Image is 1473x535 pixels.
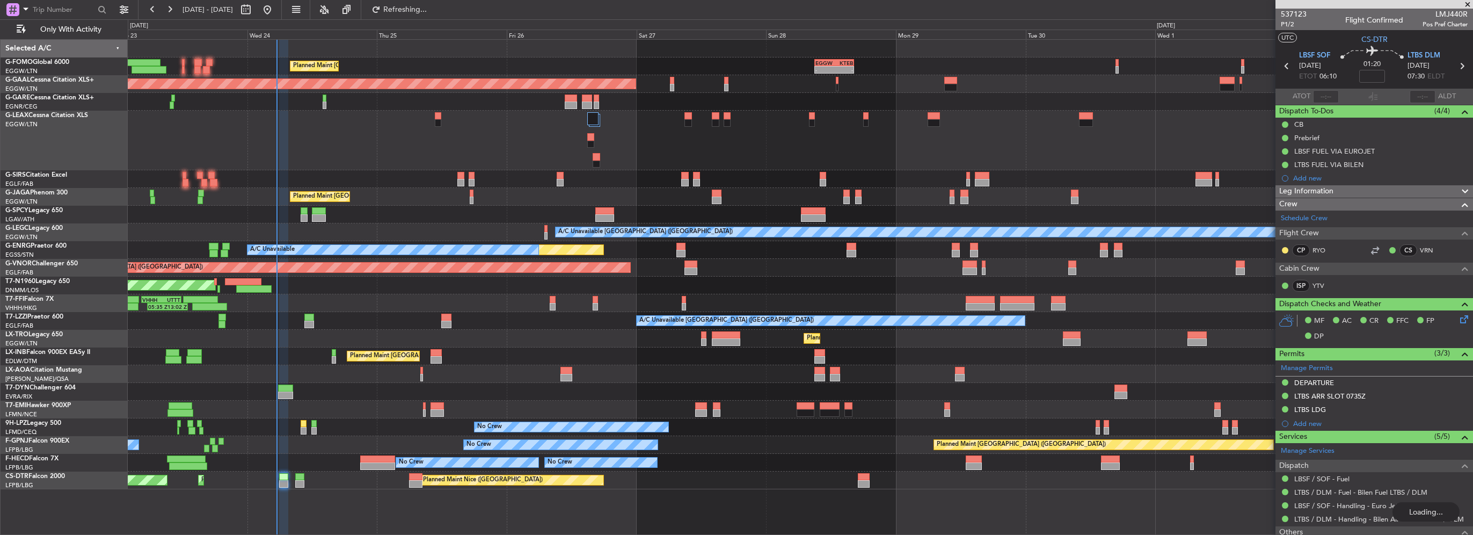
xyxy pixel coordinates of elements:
[1423,9,1468,20] span: LMJ440R
[1294,501,1436,510] a: LBSF / SOF - Handling - Euro Jet LBSF / SOF
[5,473,28,480] span: CS-DTR
[5,464,33,472] a: LFPB/LBG
[1293,419,1468,428] div: Add new
[5,385,30,391] span: T7-DYN
[1408,61,1430,71] span: [DATE]
[1426,316,1434,327] span: FP
[142,297,161,303] div: VHHH
[1279,460,1309,472] span: Dispatch
[1294,133,1319,142] div: Prebrief
[637,30,767,39] div: Sat 27
[1279,431,1307,443] span: Services
[5,269,33,277] a: EGLF/FAB
[548,454,572,471] div: No Crew
[1279,105,1333,118] span: Dispatch To-Dos
[1299,61,1321,71] span: [DATE]
[1155,30,1285,39] div: Wed 1
[1294,515,1464,524] a: LTBS / DLM - Handling - Bilen Air Service LTBS / DLM
[5,190,30,196] span: G-JAGA
[1279,185,1333,198] span: Leg Information
[1369,316,1379,327] span: CR
[1281,446,1335,457] a: Manage Services
[5,481,33,489] a: LFPB/LBG
[5,393,32,401] a: EVRA/RIX
[1293,91,1310,102] span: ATOT
[1299,71,1317,82] span: ETOT
[1434,105,1450,117] span: (4/4)
[5,402,71,409] a: T7-EMIHawker 900XP
[5,402,26,409] span: T7-EMI
[1423,20,1468,29] span: Pos Pref Charter
[5,278,70,285] a: T7-N1960Legacy 650
[5,446,33,454] a: LFPB/LBG
[5,286,39,294] a: DNMM/LOS
[1278,33,1297,42] button: UTC
[5,331,28,338] span: LX-TRO
[1361,34,1388,45] span: CS-DTR
[5,59,33,66] span: G-FOMO
[1294,392,1366,401] div: LTBS ARR SLOT 0735Z
[1396,316,1409,327] span: FFC
[896,30,1026,39] div: Mon 29
[5,233,38,241] a: EGGW/LTN
[5,339,38,348] a: EGGW/LTN
[118,30,247,39] div: Tue 23
[937,437,1106,453] div: Planned Maint [GEOGRAPHIC_DATA] ([GEOGRAPHIC_DATA])
[201,472,256,488] div: Planned Maint Sofia
[423,472,543,488] div: Planned Maint Nice ([GEOGRAPHIC_DATA])
[5,85,38,93] a: EGGW/LTN
[5,180,33,188] a: EGLF/FAB
[1319,71,1337,82] span: 06:10
[5,420,61,426] a: 9H-LPZLegacy 500
[5,385,76,391] a: T7-DYNChallenger 604
[1279,263,1319,275] span: Cabin Crew
[1279,298,1381,310] span: Dispatch Checks and Weather
[766,30,896,39] div: Sun 28
[399,454,424,471] div: No Crew
[1314,331,1324,342] span: DP
[1292,280,1310,292] div: ISP
[1279,227,1319,240] span: Flight Crew
[1294,474,1350,483] a: LBSF / SOF - Fuel
[5,296,24,302] span: T7-FFI
[1312,281,1337,291] a: YTV
[5,77,94,83] a: G-GAALCessna Citation XLS+
[5,456,59,462] a: F-HECDFalcon 7X
[5,331,63,338] a: LX-TROLegacy 650
[815,60,834,66] div: EGGW
[834,60,853,66] div: KTEB
[183,5,233,15] span: [DATE] - [DATE]
[5,420,27,426] span: 9H-LPZ
[33,2,94,18] input: Trip Number
[5,357,37,365] a: EDLW/DTM
[1279,348,1304,360] span: Permits
[5,349,26,356] span: LX-INB
[477,419,502,435] div: No Crew
[5,251,34,259] a: EGSS/STN
[1294,120,1303,129] div: CB
[383,6,428,13] span: Refreshing...
[5,172,67,178] a: G-SIRSCitation Excel
[5,349,90,356] a: LX-INBFalcon 900EX EASy II
[5,314,27,320] span: T7-LZZI
[247,30,377,39] div: Wed 24
[815,67,834,73] div: -
[1281,9,1307,20] span: 537123
[293,58,462,74] div: Planned Maint [GEOGRAPHIC_DATA] ([GEOGRAPHIC_DATA])
[5,314,63,320] a: T7-LZZIPraetor 600
[148,303,167,310] div: 05:35 Z
[5,473,65,480] a: CS-DTRFalcon 2000
[5,77,30,83] span: G-GAAL
[130,21,148,31] div: [DATE]
[5,190,68,196] a: G-JAGAPhenom 300
[1313,90,1339,103] input: --:--
[5,120,38,128] a: EGGW/LTN
[1293,173,1468,183] div: Add new
[1294,405,1326,414] div: LTBS LDG
[5,261,78,267] a: G-VNORChallenger 650
[1392,502,1460,522] div: Loading...
[5,410,37,418] a: LFMN/NCE
[5,296,54,302] a: T7-FFIFalcon 7X
[1299,50,1330,61] span: LBSF SOF
[5,428,37,436] a: LFMD/CEQ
